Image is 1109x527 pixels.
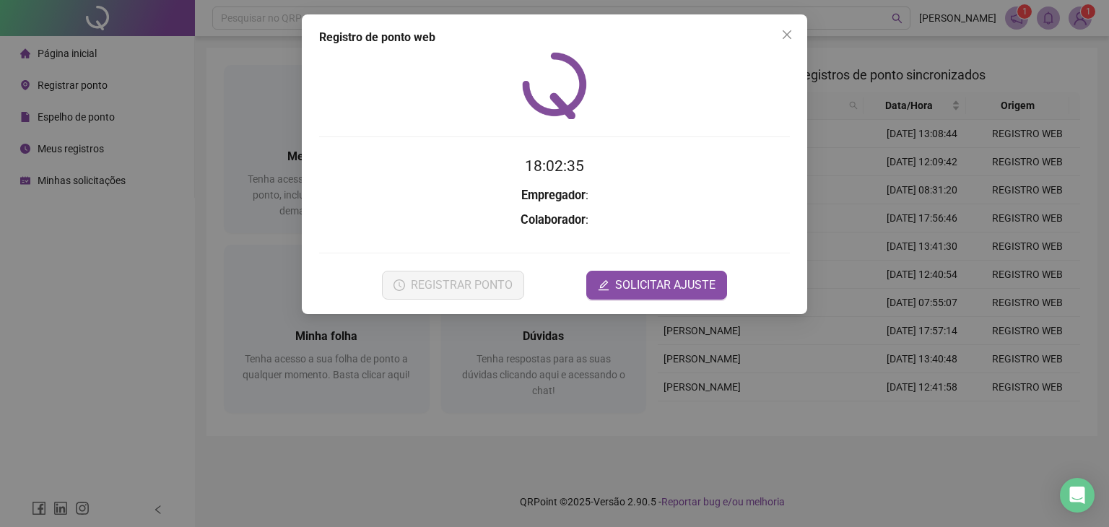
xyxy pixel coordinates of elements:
[586,271,727,300] button: editSOLICITAR AJUSTE
[382,271,524,300] button: REGISTRAR PONTO
[598,279,609,291] span: edit
[521,213,586,227] strong: Colaborador
[319,186,790,205] h3: :
[319,29,790,46] div: Registro de ponto web
[615,276,716,294] span: SOLICITAR AJUSTE
[1060,478,1095,513] div: Open Intercom Messenger
[319,211,790,230] h3: :
[781,29,793,40] span: close
[521,188,586,202] strong: Empregador
[522,52,587,119] img: QRPoint
[525,157,584,175] time: 18:02:35
[775,23,799,46] button: Close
